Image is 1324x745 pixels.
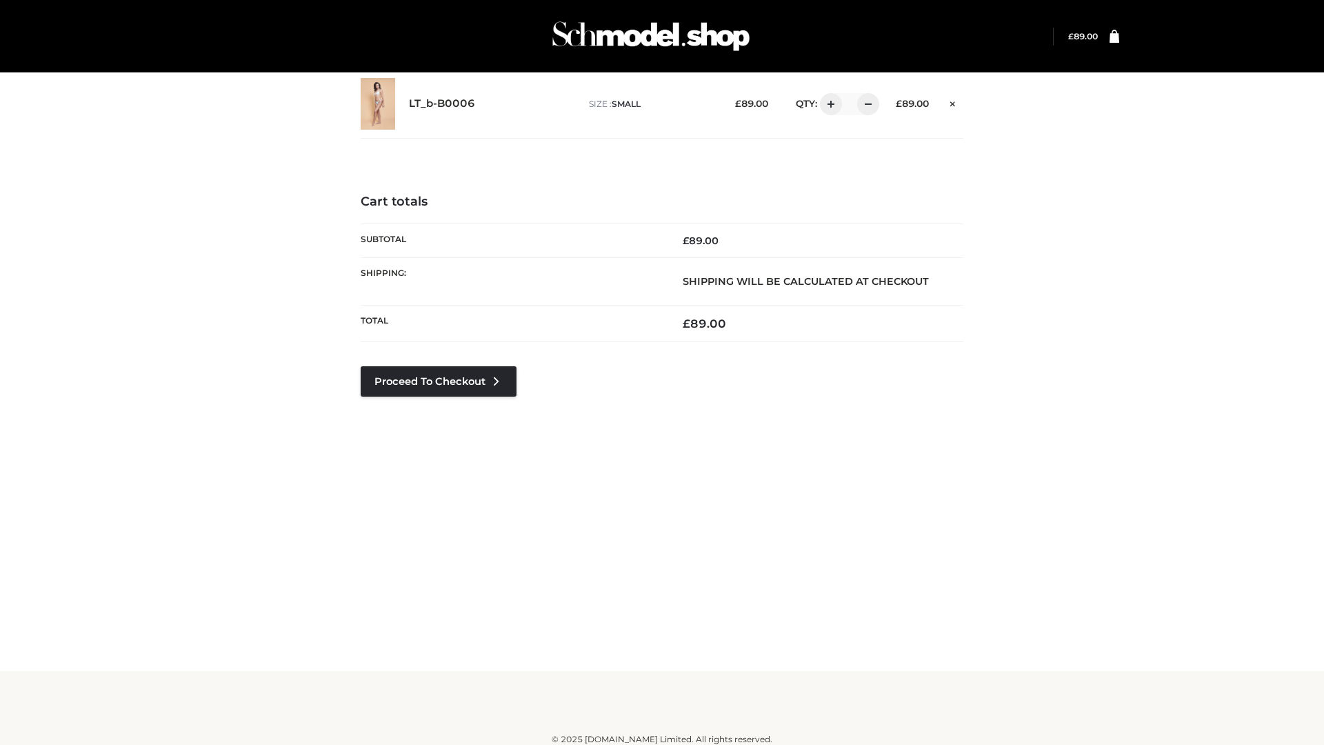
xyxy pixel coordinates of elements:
[589,98,714,110] p: size :
[735,98,768,109] bdi: 89.00
[683,317,690,330] span: £
[943,93,963,111] a: Remove this item
[683,235,689,247] span: £
[361,195,963,210] h4: Cart totals
[361,223,662,257] th: Subtotal
[361,257,662,305] th: Shipping:
[735,98,741,109] span: £
[896,98,929,109] bdi: 89.00
[361,366,516,397] a: Proceed to Checkout
[1068,31,1074,41] span: £
[896,98,902,109] span: £
[548,9,754,63] img: Schmodel Admin 964
[1068,31,1098,41] bdi: 89.00
[683,235,719,247] bdi: 89.00
[683,275,929,288] strong: Shipping will be calculated at checkout
[782,93,874,115] div: QTY:
[409,97,475,110] a: LT_b-B0006
[361,78,395,130] img: LT_b-B0006 - SMALL
[612,99,641,109] span: SMALL
[683,317,726,330] bdi: 89.00
[361,306,662,342] th: Total
[1068,31,1098,41] a: £89.00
